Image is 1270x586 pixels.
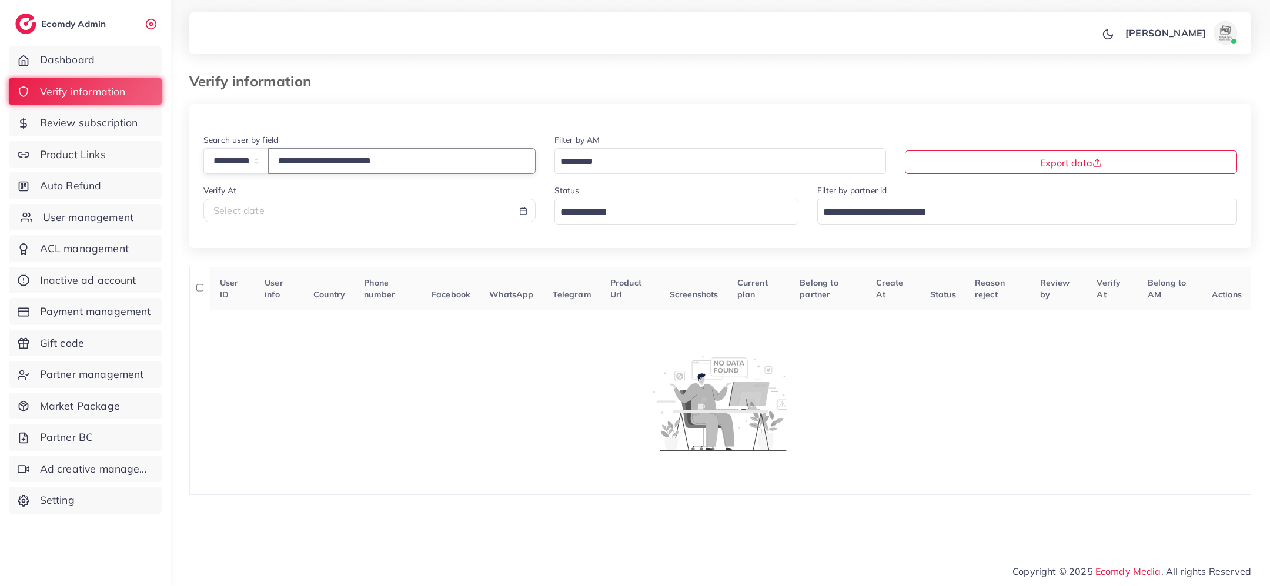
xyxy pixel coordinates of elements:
a: Verify information [9,78,162,105]
span: Verify At [1097,277,1121,300]
span: Reason reject [975,277,1005,300]
label: Verify At [203,185,236,196]
div: Search for option [554,199,799,224]
span: User ID [220,277,239,300]
label: Filter by AM [554,134,600,146]
span: , All rights Reserved [1161,564,1251,578]
input: Search for option [556,203,784,222]
span: Setting [40,493,75,508]
span: Inactive ad account [40,273,136,288]
span: Belong to partner [800,277,838,300]
input: Search for option [556,153,871,171]
span: WhatsApp [489,289,533,300]
span: Partner management [40,367,144,382]
label: Search user by field [203,134,278,146]
span: Select date [213,205,265,216]
span: User info [265,277,283,300]
span: Status [930,289,956,300]
span: Market Package [40,399,120,414]
span: Dashboard [40,52,95,68]
a: Gift code [9,330,162,357]
span: Ad creative management [40,461,153,477]
span: Screenshots [670,289,718,300]
span: Export data [1040,157,1102,169]
label: Filter by partner id [817,185,887,196]
a: Ecomdy Media [1095,565,1161,577]
span: Belong to AM [1148,277,1186,300]
span: Current plan [737,277,768,300]
button: Export data [905,150,1237,174]
span: ACL management [40,241,129,256]
h2: Ecomdy Admin [41,18,109,29]
a: Product Links [9,141,162,168]
span: Actions [1212,289,1242,300]
a: Market Package [9,393,162,420]
a: Ad creative management [9,456,162,483]
input: Search for option [819,203,1222,222]
p: [PERSON_NAME] [1125,26,1206,40]
span: Telegram [553,289,591,300]
img: logo [15,14,36,34]
span: Country [313,289,345,300]
span: Payment management [40,304,151,319]
a: Partner BC [9,424,162,451]
a: Dashboard [9,46,162,73]
span: Product Links [40,147,106,162]
a: logoEcomdy Admin [15,14,109,34]
span: Review by [1040,277,1070,300]
img: No account [653,354,787,451]
span: Facebook [432,289,470,300]
div: Search for option [554,148,887,173]
span: Copyright © 2025 [1012,564,1251,578]
span: Verify information [40,84,126,99]
a: Setting [9,487,162,514]
a: Inactive ad account [9,267,162,294]
span: Review subscription [40,115,138,130]
span: Partner BC [40,430,93,445]
span: Gift code [40,336,84,351]
span: Phone number [364,277,395,300]
img: avatar [1214,21,1237,45]
a: Payment management [9,298,162,325]
a: Auto Refund [9,172,162,199]
a: User management [9,204,162,231]
a: ACL management [9,235,162,262]
a: Partner management [9,361,162,388]
span: User management [43,210,133,225]
span: Auto Refund [40,178,102,193]
label: Status [554,185,580,196]
a: Review subscription [9,109,162,136]
a: [PERSON_NAME]avatar [1119,21,1242,45]
span: Product Url [610,277,641,300]
h3: Verify information [189,73,320,90]
span: Create At [876,277,904,300]
div: Search for option [817,199,1237,224]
